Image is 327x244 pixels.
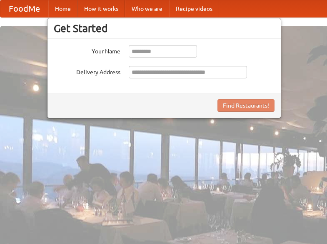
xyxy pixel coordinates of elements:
[54,66,120,76] label: Delivery Address
[0,0,48,17] a: FoodMe
[54,45,120,55] label: Your Name
[54,22,275,35] h3: Get Started
[169,0,219,17] a: Recipe videos
[125,0,169,17] a: Who we are
[48,0,77,17] a: Home
[77,0,125,17] a: How it works
[217,99,275,112] button: Find Restaurants!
